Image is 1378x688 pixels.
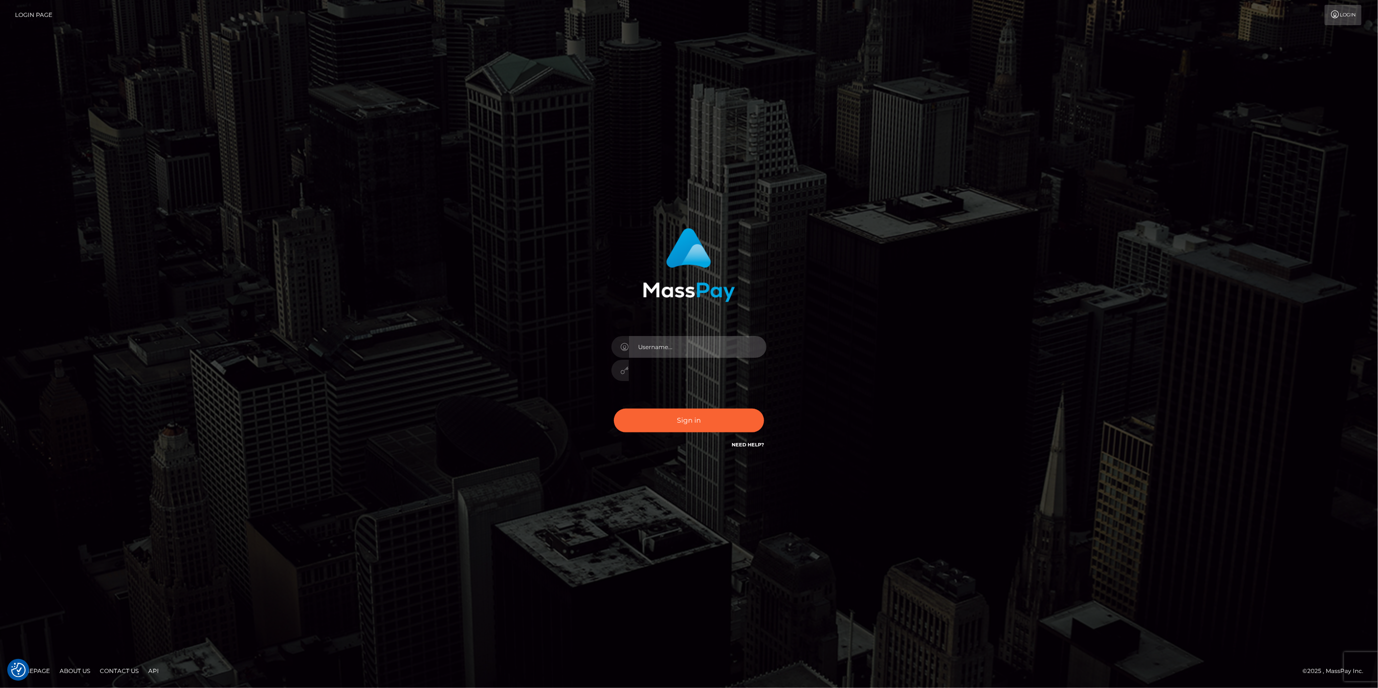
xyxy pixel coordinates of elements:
[144,663,163,678] a: API
[1325,5,1362,25] a: Login
[11,663,26,677] img: Revisit consent button
[96,663,142,678] a: Contact Us
[56,663,94,678] a: About Us
[15,5,52,25] a: Login Page
[1302,666,1371,676] div: © 2025 , MassPay Inc.
[11,663,26,677] button: Consent Preferences
[629,336,767,358] input: Username...
[11,663,54,678] a: Homepage
[614,409,764,432] button: Sign in
[732,442,764,448] a: Need Help?
[643,228,735,302] img: MassPay Login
